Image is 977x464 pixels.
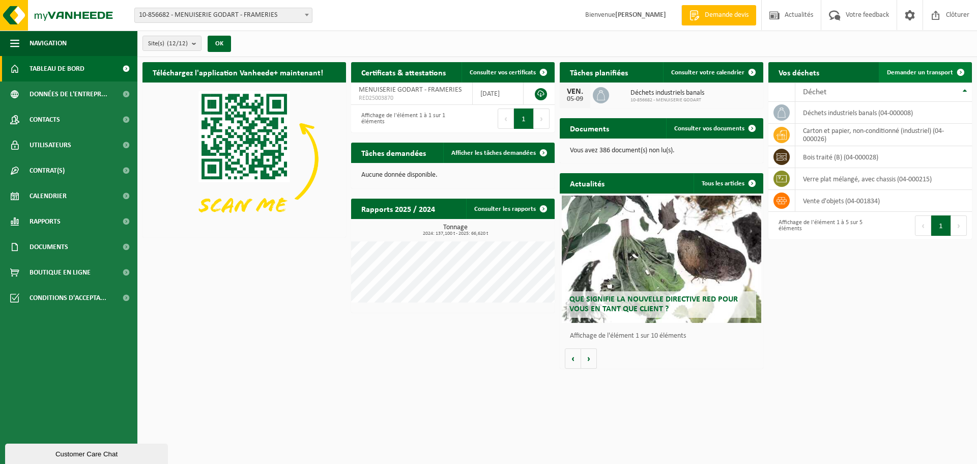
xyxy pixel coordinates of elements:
a: Tous les articles [694,173,762,194]
h2: Tâches planifiées [560,62,638,82]
p: Vous avez 386 document(s) non lu(s). [570,147,753,154]
button: Next [951,215,967,236]
td: déchets industriels banals (04-000008) [795,102,972,124]
span: Déchet [803,88,826,96]
p: Affichage de l'élément 1 sur 10 éléments [570,333,758,340]
div: Affichage de l'élément 1 à 5 sur 5 éléments [773,214,865,237]
td: vente d'objets (04-001834) [795,190,972,212]
a: Consulter les rapports [466,199,554,219]
div: Affichage de l'élément 1 à 1 sur 1 éléments [356,107,448,130]
a: Consulter vos documents [666,118,762,139]
span: Que signifie la nouvelle directive RED pour vous en tant que client ? [569,295,738,313]
span: Calendrier [30,183,67,209]
a: Demander un transport [879,62,971,83]
button: Site(s)(12/12) [142,36,202,51]
span: Conditions d'accepta... [30,285,106,311]
span: Contrat(s) [30,158,65,183]
div: 05-09 [565,96,585,103]
span: 10-856682 - MENUISERIE GODART - FRAMERIES [134,8,312,23]
span: 2024: 137,100 t - 2025: 66,620 t [356,231,555,236]
img: Download de VHEPlus App [142,83,346,235]
a: Consulter vos certificats [462,62,554,83]
strong: [PERSON_NAME] [615,11,666,19]
button: OK [208,36,231,52]
button: Volgende [581,348,597,369]
a: Que signifie la nouvelle directive RED pour vous en tant que client ? [562,196,761,323]
span: Boutique en ligne [30,260,91,285]
p: Aucune donnée disponible. [361,172,544,179]
span: Demander un transport [887,69,953,76]
button: Previous [915,215,931,236]
td: carton et papier, non-conditionné (industriel) (04-000026) [795,124,972,146]
a: Afficher les tâches demandées [443,143,554,163]
span: RED25003870 [359,94,465,102]
h2: Tâches demandées [351,143,436,162]
span: Déchets industriels banals [630,89,704,97]
h2: Documents [560,118,619,138]
span: Afficher les tâches demandées [451,150,536,156]
td: bois traité (B) (04-000028) [795,146,972,168]
button: Previous [498,108,514,129]
a: Demande devis [681,5,756,25]
td: [DATE] [473,83,524,105]
span: Consulter votre calendrier [671,69,744,76]
span: Site(s) [148,36,188,51]
span: MENUISERIE GODART - FRAMERIES [359,86,462,94]
span: Utilisateurs [30,132,71,158]
span: 10-856682 - MENUISERIE GODART - FRAMERIES [135,8,312,22]
span: Données de l'entrepr... [30,81,107,107]
span: 10-856682 - MENUISERIE GODART [630,97,704,103]
span: Rapports [30,209,61,234]
button: Next [534,108,550,129]
h2: Téléchargez l'application Vanheede+ maintenant! [142,62,333,82]
span: Contacts [30,107,60,132]
td: verre plat mélangé, avec chassis (04-000215) [795,168,972,190]
div: VEN. [565,88,585,96]
span: Documents [30,234,68,260]
button: Vorige [565,348,581,369]
h2: Certificats & attestations [351,62,456,82]
h2: Vos déchets [768,62,829,82]
count: (12/12) [167,40,188,47]
span: Consulter vos documents [674,125,744,132]
span: Demande devis [702,10,751,20]
span: Consulter vos certificats [470,69,536,76]
button: 1 [931,215,951,236]
h2: Actualités [560,173,615,193]
h3: Tonnage [356,224,555,236]
iframe: chat widget [5,442,170,464]
h2: Rapports 2025 / 2024 [351,199,445,219]
span: Navigation [30,31,67,56]
button: 1 [514,108,534,129]
a: Consulter votre calendrier [663,62,762,83]
span: Tableau de bord [30,56,84,81]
